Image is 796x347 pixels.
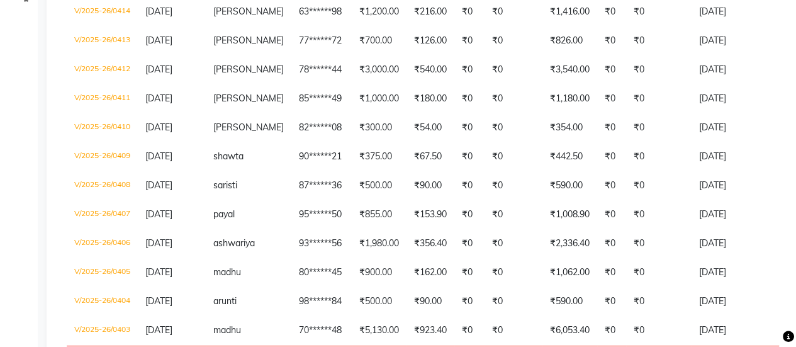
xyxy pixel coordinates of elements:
[352,200,406,229] td: ₹855.00
[597,287,626,316] td: ₹0
[145,237,172,249] span: [DATE]
[406,26,454,55] td: ₹126.00
[454,84,485,113] td: ₹0
[406,200,454,229] td: ₹153.90
[597,113,626,142] td: ₹0
[626,287,692,316] td: ₹0
[67,316,138,345] td: V/2025-26/0403
[626,113,692,142] td: ₹0
[352,113,406,142] td: ₹300.00
[454,26,485,55] td: ₹0
[213,64,284,75] span: [PERSON_NAME]
[67,55,138,84] td: V/2025-26/0412
[626,55,692,84] td: ₹0
[145,151,172,162] span: [DATE]
[485,200,542,229] td: ₹0
[485,258,542,287] td: ₹0
[67,26,138,55] td: V/2025-26/0413
[542,287,597,316] td: ₹590.00
[542,229,597,258] td: ₹2,336.40
[406,316,454,345] td: ₹923.40
[454,113,485,142] td: ₹0
[542,55,597,84] td: ₹3,540.00
[213,266,241,278] span: madhu
[454,229,485,258] td: ₹0
[352,287,406,316] td: ₹500.00
[145,122,172,133] span: [DATE]
[213,295,237,307] span: arunti
[145,266,172,278] span: [DATE]
[597,55,626,84] td: ₹0
[626,200,692,229] td: ₹0
[597,26,626,55] td: ₹0
[145,6,172,17] span: [DATE]
[626,26,692,55] td: ₹0
[626,229,692,258] td: ₹0
[213,324,241,336] span: madhu
[692,229,788,258] td: [DATE]
[67,171,138,200] td: V/2025-26/0408
[626,316,692,345] td: ₹0
[213,151,244,162] span: shawta
[692,258,788,287] td: [DATE]
[542,113,597,142] td: ₹354.00
[454,258,485,287] td: ₹0
[67,113,138,142] td: V/2025-26/0410
[67,258,138,287] td: V/2025-26/0405
[213,6,284,17] span: [PERSON_NAME]
[454,171,485,200] td: ₹0
[406,171,454,200] td: ₹90.00
[485,84,542,113] td: ₹0
[145,64,172,75] span: [DATE]
[485,316,542,345] td: ₹0
[542,142,597,171] td: ₹442.50
[352,142,406,171] td: ₹375.00
[692,84,788,113] td: [DATE]
[626,84,692,113] td: ₹0
[485,171,542,200] td: ₹0
[542,200,597,229] td: ₹1,008.90
[597,84,626,113] td: ₹0
[352,84,406,113] td: ₹1,000.00
[213,208,235,220] span: payal
[406,113,454,142] td: ₹54.00
[454,200,485,229] td: ₹0
[145,295,172,307] span: [DATE]
[692,171,788,200] td: [DATE]
[145,208,172,220] span: [DATE]
[352,229,406,258] td: ₹1,980.00
[692,142,788,171] td: [DATE]
[542,171,597,200] td: ₹590.00
[597,316,626,345] td: ₹0
[352,171,406,200] td: ₹500.00
[454,55,485,84] td: ₹0
[145,35,172,46] span: [DATE]
[454,316,485,345] td: ₹0
[485,142,542,171] td: ₹0
[485,287,542,316] td: ₹0
[406,287,454,316] td: ₹90.00
[692,200,788,229] td: [DATE]
[67,200,138,229] td: V/2025-26/0407
[485,229,542,258] td: ₹0
[542,316,597,345] td: ₹6,053.40
[145,324,172,336] span: [DATE]
[485,55,542,84] td: ₹0
[352,55,406,84] td: ₹3,000.00
[67,287,138,316] td: V/2025-26/0404
[542,258,597,287] td: ₹1,062.00
[692,26,788,55] td: [DATE]
[352,316,406,345] td: ₹5,130.00
[626,258,692,287] td: ₹0
[597,229,626,258] td: ₹0
[485,26,542,55] td: ₹0
[213,93,284,104] span: [PERSON_NAME]
[406,84,454,113] td: ₹180.00
[454,287,485,316] td: ₹0
[213,179,237,191] span: saristi
[213,35,284,46] span: [PERSON_NAME]
[626,171,692,200] td: ₹0
[352,258,406,287] td: ₹900.00
[597,142,626,171] td: ₹0
[406,55,454,84] td: ₹540.00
